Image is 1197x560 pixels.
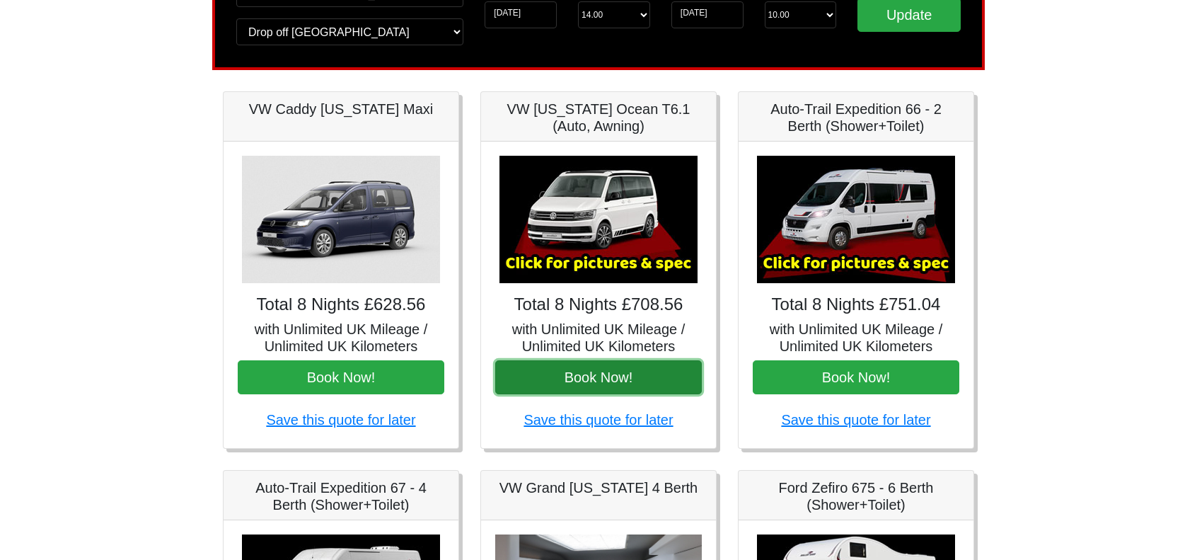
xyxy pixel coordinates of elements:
[753,101,959,135] h5: Auto-Trail Expedition 66 - 2 Berth (Shower+Toilet)
[495,295,702,315] h4: Total 8 Nights £708.56
[524,412,673,428] a: Save this quote for later
[753,479,959,513] h5: Ford Zefiro 675 - 6 Berth (Shower+Toilet)
[266,412,415,428] a: Save this quote for later
[238,479,444,513] h5: Auto-Trail Expedition 67 - 4 Berth (Shower+Toilet)
[495,101,702,135] h5: VW [US_STATE] Ocean T6.1 (Auto, Awning)
[671,1,744,28] input: Return Date
[753,360,959,394] button: Book Now!
[757,156,955,283] img: Auto-Trail Expedition 66 - 2 Berth (Shower+Toilet)
[753,321,959,355] h5: with Unlimited UK Mileage / Unlimited UK Kilometers
[495,479,702,496] h5: VW Grand [US_STATE] 4 Berth
[238,321,444,355] h5: with Unlimited UK Mileage / Unlimited UK Kilometers
[499,156,698,283] img: VW California Ocean T6.1 (Auto, Awning)
[242,156,440,283] img: VW Caddy California Maxi
[238,101,444,118] h5: VW Caddy [US_STATE] Maxi
[495,321,702,355] h5: with Unlimited UK Mileage / Unlimited UK Kilometers
[238,295,444,315] h4: Total 8 Nights £628.56
[485,1,557,28] input: Start Date
[238,360,444,394] button: Book Now!
[495,360,702,394] button: Book Now!
[753,295,959,315] h4: Total 8 Nights £751.04
[781,412,930,428] a: Save this quote for later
